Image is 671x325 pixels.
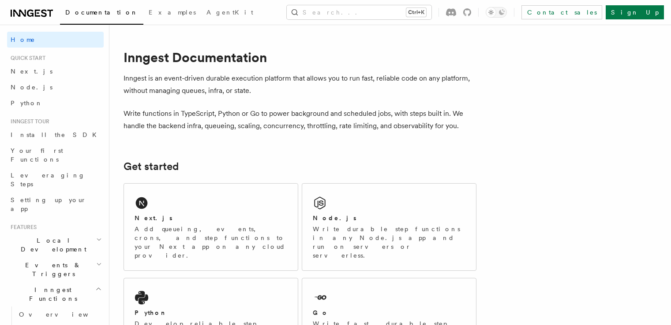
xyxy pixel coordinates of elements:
a: Documentation [60,3,143,25]
a: Get started [124,160,179,173]
a: Setting up your app [7,192,104,217]
kbd: Ctrl+K [406,8,426,17]
h2: Python [135,308,167,317]
span: Documentation [65,9,138,16]
span: Inngest Functions [7,285,95,303]
a: Overview [15,307,104,322]
span: Your first Functions [11,147,63,163]
a: Examples [143,3,201,24]
span: Events & Triggers [7,261,96,278]
a: Install the SDK [7,127,104,143]
span: Node.js [11,84,52,91]
a: AgentKit [201,3,259,24]
a: Node.jsWrite durable step functions in any Node.js app and run on servers or serverless. [302,183,476,271]
a: Home [7,32,104,48]
span: Next.js [11,68,52,75]
span: Leveraging Steps [11,172,85,188]
a: Sign Up [606,5,664,19]
p: Inngest is an event-driven durable execution platform that allows you to run fast, reliable code ... [124,72,476,97]
p: Add queueing, events, crons, and step functions to your Next app on any cloud provider. [135,225,287,260]
span: Python [11,100,43,107]
a: Next.js [7,63,104,79]
span: AgentKit [206,9,253,16]
h2: Node.js [313,214,356,222]
a: Node.js [7,79,104,95]
button: Search...Ctrl+K [287,5,431,19]
h2: Next.js [135,214,172,222]
span: Home [11,35,35,44]
span: Quick start [7,55,45,62]
a: Next.jsAdd queueing, events, crons, and step functions to your Next app on any cloud provider. [124,183,298,271]
span: Features [7,224,37,231]
button: Toggle dark mode [486,7,507,18]
a: Your first Functions [7,143,104,167]
span: Examples [149,9,196,16]
h1: Inngest Documentation [124,49,476,65]
p: Write durable step functions in any Node.js app and run on servers or serverless. [313,225,465,260]
p: Write functions in TypeScript, Python or Go to power background and scheduled jobs, with steps bu... [124,107,476,132]
span: Local Development [7,236,96,254]
a: Contact sales [521,5,602,19]
a: Leveraging Steps [7,167,104,192]
span: Inngest tour [7,118,49,125]
span: Install the SDK [11,131,102,138]
button: Inngest Functions [7,282,104,307]
button: Local Development [7,233,104,257]
span: Overview [19,311,110,318]
a: Python [7,95,104,111]
button: Events & Triggers [7,257,104,282]
h2: Go [313,308,329,317]
span: Setting up your app [11,196,86,212]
